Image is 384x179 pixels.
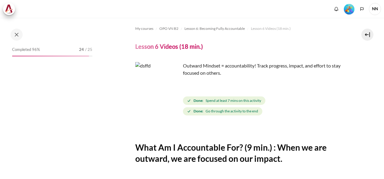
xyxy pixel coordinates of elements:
[183,95,341,117] div: Completion requirements for Lesson 6 Videos (18 min.)
[79,47,84,53] span: 24
[135,62,181,107] img: dsffd
[12,47,40,53] span: Completed 96%
[206,108,258,114] span: Go through the activity to the end
[135,26,153,31] span: My courses
[369,3,381,15] a: User menu
[206,98,261,103] span: Spend at least 7 mins on this activity
[344,3,354,14] div: Level #5
[85,47,92,53] span: / 25
[135,24,341,33] nav: Navigation bar
[135,42,203,50] h4: Lesson 6 Videos (18 min.)
[194,108,203,114] strong: Done:
[159,26,178,31] span: OPO VN B2
[5,5,13,14] img: Architeck
[184,25,245,32] a: Lesson 6: Becoming Fully Accountable
[194,98,203,103] strong: Done:
[332,5,341,14] div: Show notification window with no new notifications
[344,4,354,14] img: Level #5
[135,62,341,77] p: Outward Mindset = accountability! Track progress, impact, and effort to stay focused on others.
[251,25,291,32] a: Lesson 6 Videos (18 min.)
[369,3,381,15] span: NN
[3,3,18,15] a: Architeck Architeck
[251,26,291,31] span: Lesson 6 Videos (18 min.)
[357,5,366,14] button: Languages
[159,25,178,32] a: OPO VN B2
[135,142,341,164] h2: What Am I Accountable For? (9 min.) : When we are outward, we are focused on our impact.
[135,25,153,32] a: My courses
[341,3,357,14] a: Level #5
[184,26,245,31] span: Lesson 6: Becoming Fully Accountable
